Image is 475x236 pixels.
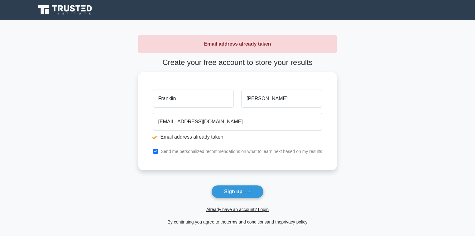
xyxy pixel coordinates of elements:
input: Email [153,113,322,131]
li: Email address already taken [153,133,322,141]
input: First name [153,90,234,108]
a: Already have an account? Login [206,207,269,212]
button: Sign up [211,185,264,198]
input: Last name [241,90,322,108]
label: Send me personalized recommendations on what to learn next based on my results [161,149,322,154]
h4: Create your free account to store your results [138,58,337,67]
strong: Email address already taken [204,41,271,47]
div: By continuing you agree to the and the [134,218,341,226]
a: privacy policy [281,219,308,224]
a: terms and conditions [227,219,267,224]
